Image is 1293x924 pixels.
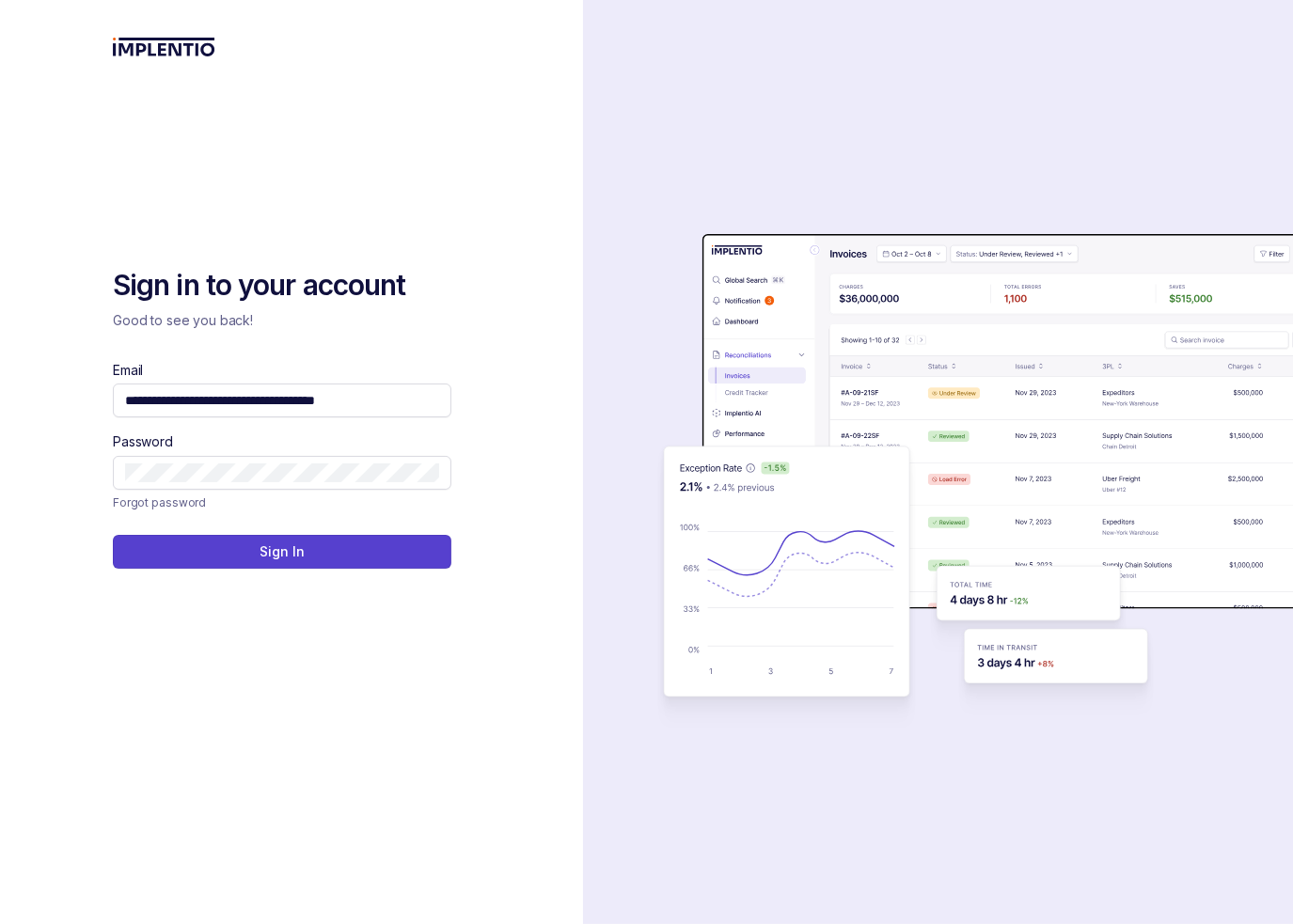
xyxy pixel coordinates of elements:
button: Sign In [113,535,451,569]
p: Forgot password [113,493,206,512]
img: logo [113,38,215,56]
p: Good to see you back! [113,311,451,330]
label: Password [113,432,173,451]
p: Sign In [260,542,304,561]
a: Link Forgot password [113,493,206,512]
label: Email [113,361,143,380]
h2: Sign in to your account [113,267,451,305]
